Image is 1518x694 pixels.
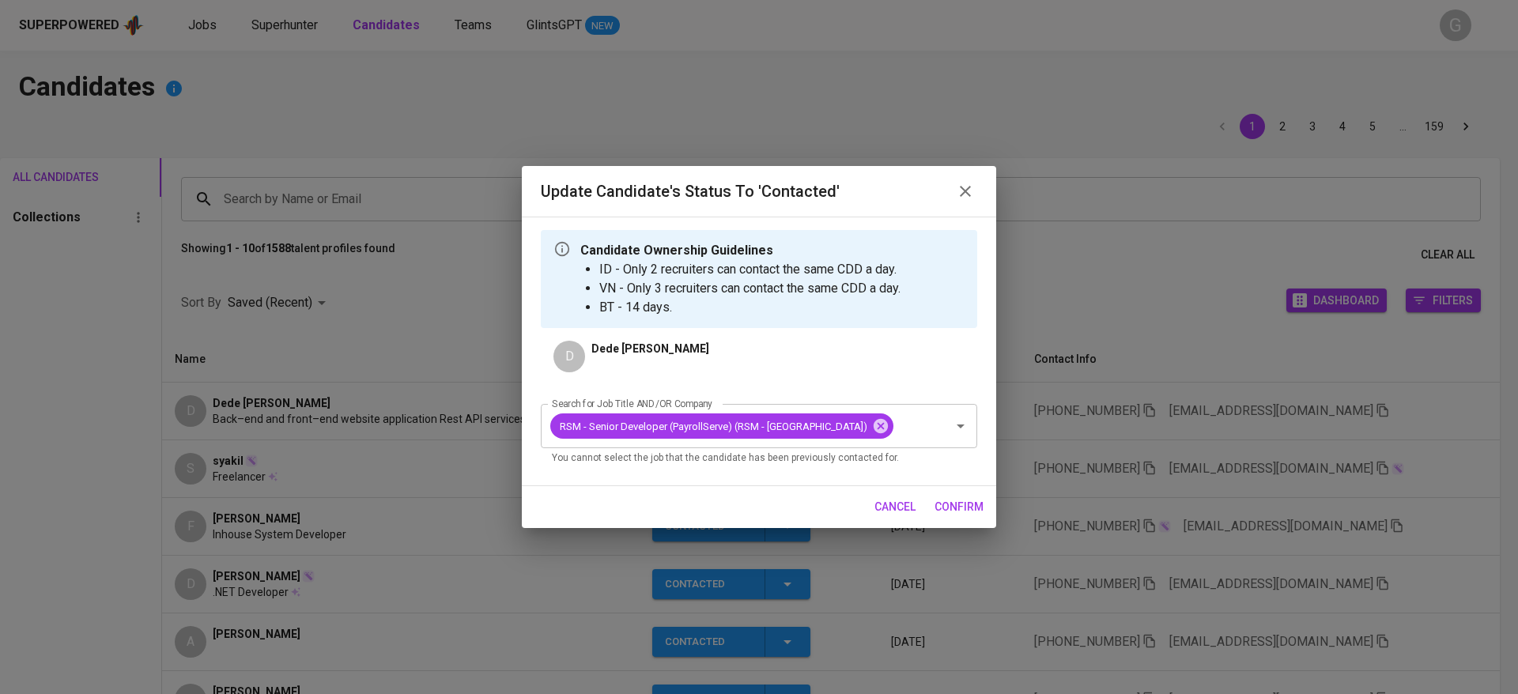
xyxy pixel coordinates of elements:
[599,260,901,279] li: ID - Only 2 recruiters can contact the same CDD a day.
[868,492,922,522] button: cancel
[874,497,916,517] span: cancel
[580,241,901,260] p: Candidate Ownership Guidelines
[599,279,901,298] li: VN - Only 3 recruiters can contact the same CDD a day.
[935,497,984,517] span: confirm
[599,298,901,317] li: BT - 14 days.
[541,179,840,204] h6: Update Candidate's Status to 'Contacted'
[552,451,966,466] p: You cannot select the job that the candidate has been previously contacted for.
[550,413,893,439] div: RSM - Senior Developer (PayrollServe) (RSM - [GEOGRAPHIC_DATA])
[591,341,709,356] p: Dede [PERSON_NAME]
[550,419,877,434] span: RSM - Senior Developer (PayrollServe) (RSM - [GEOGRAPHIC_DATA])
[928,492,990,522] button: confirm
[553,341,585,372] div: D
[950,415,972,437] button: Open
